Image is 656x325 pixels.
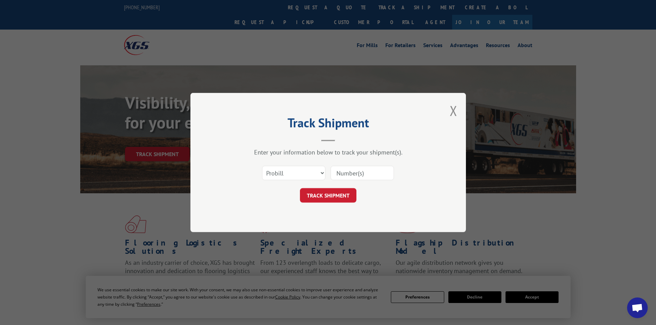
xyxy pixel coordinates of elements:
div: Open chat [627,297,648,318]
button: TRACK SHIPMENT [300,188,356,203]
button: Close modal [450,101,457,120]
h2: Track Shipment [225,118,431,131]
input: Number(s) [331,166,394,180]
div: Enter your information below to track your shipment(s). [225,148,431,156]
